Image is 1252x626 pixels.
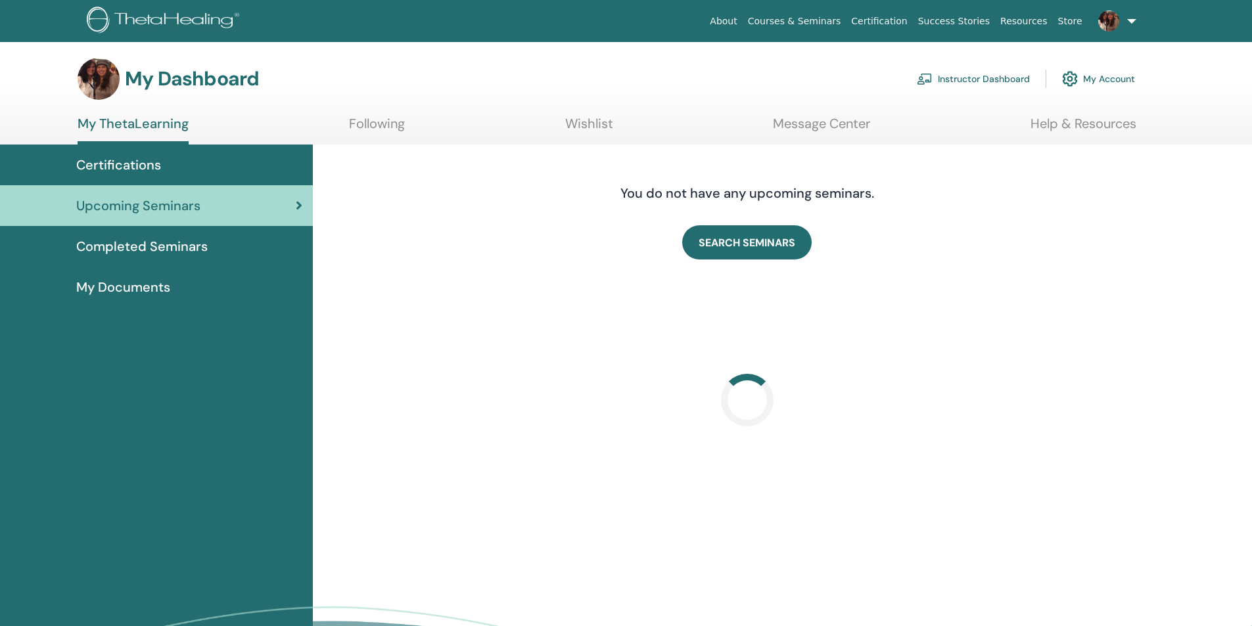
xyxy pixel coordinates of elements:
[78,116,189,145] a: My ThetaLearning
[846,9,912,34] a: Certification
[1053,9,1088,34] a: Store
[1031,116,1136,141] a: Help & Resources
[682,225,812,259] a: SEARCH SEMINARS
[1098,11,1119,32] img: default.jpg
[1062,64,1135,93] a: My Account
[705,9,742,34] a: About
[699,236,795,250] span: SEARCH SEMINARS
[540,185,954,201] h4: You do not have any upcoming seminars.
[349,116,405,141] a: Following
[76,196,200,215] span: Upcoming Seminars
[995,9,1053,34] a: Resources
[917,64,1030,93] a: Instructor Dashboard
[1062,68,1078,90] img: cog.svg
[76,155,161,175] span: Certifications
[773,116,870,141] a: Message Center
[87,7,244,36] img: logo.png
[125,67,259,91] h3: My Dashboard
[743,9,846,34] a: Courses & Seminars
[78,58,120,100] img: default.jpg
[917,73,933,85] img: chalkboard-teacher.svg
[76,236,208,256] span: Completed Seminars
[565,116,613,141] a: Wishlist
[913,9,995,34] a: Success Stories
[76,277,170,297] span: My Documents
